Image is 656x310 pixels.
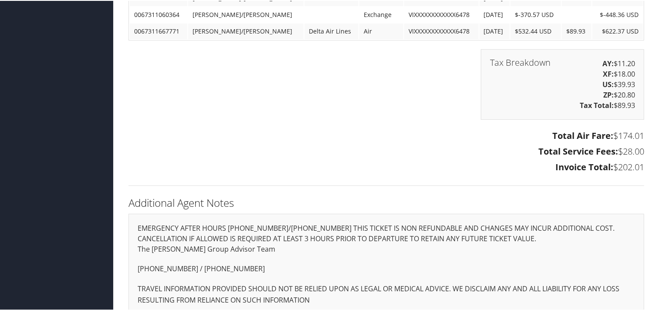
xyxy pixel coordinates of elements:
[138,283,635,305] p: TRAVEL INFORMATION PROVIDED SHOULD NOT BE RELIED UPON AS LEGAL OR MEDICAL ADVICE. WE DISCLAIM ANY...
[130,6,187,22] td: 0067311060364
[555,160,613,172] strong: Invoice Total:
[130,23,187,38] td: 0067311667771
[592,23,643,38] td: $622.37 USD
[480,23,510,38] td: [DATE]
[552,129,613,141] strong: Total Air Fare:
[138,243,635,254] p: The [PERSON_NAME] Group Advisor Team
[359,23,403,38] td: Air
[304,23,359,38] td: Delta Air Lines
[128,195,644,209] h2: Additional Agent Notes
[188,6,304,22] td: [PERSON_NAME]/[PERSON_NAME]
[580,100,614,109] strong: Tax Total:
[128,145,644,157] h3: $28.00
[404,23,478,38] td: VIXXXXXXXXXXXX6478
[188,23,304,38] td: [PERSON_NAME]/[PERSON_NAME]
[603,89,614,99] strong: ZP:
[602,58,614,67] strong: AY:
[538,145,618,156] strong: Total Service Fees:
[511,23,561,38] td: $532.44 USD
[138,263,635,274] p: [PHONE_NUMBER] / [PHONE_NUMBER]
[128,129,644,141] h3: $174.01
[603,68,614,78] strong: XF:
[404,6,478,22] td: VIXXXXXXXXXXXX6478
[359,6,403,22] td: Exchange
[490,57,551,66] h3: Tax Breakdown
[511,6,561,22] td: $-370.57 USD
[602,79,614,88] strong: US:
[128,160,644,172] h3: $202.01
[480,6,510,22] td: [DATE]
[481,48,644,119] div: $11.20 $18.00 $39.93 $20.80 $89.93
[592,6,643,22] td: $-448.36 USD
[562,23,592,38] td: $89.93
